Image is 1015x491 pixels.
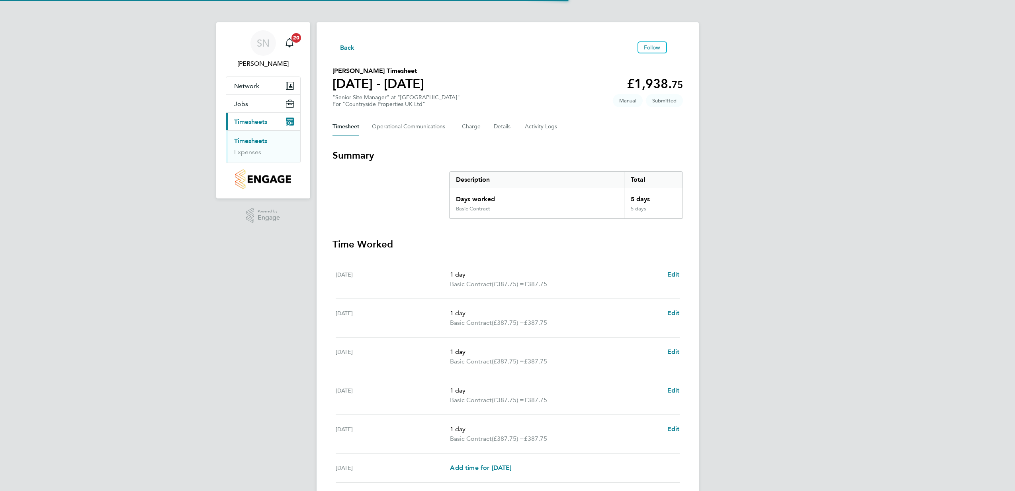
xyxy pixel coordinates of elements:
span: Edit [667,271,680,278]
a: Edit [667,424,680,434]
span: Follow [644,44,661,51]
a: Go to home page [226,169,301,189]
span: Stephen Nottage [226,59,301,69]
img: countryside-properties-logo-retina.png [235,169,291,189]
button: Network [226,77,300,94]
span: SN [257,38,270,48]
p: 1 day [450,386,661,395]
h3: Time Worked [332,238,683,251]
span: Network [234,82,259,90]
app-decimal: £1,938. [627,76,683,91]
div: Summary [449,171,683,219]
span: Edit [667,387,680,394]
div: [DATE] [336,347,450,366]
a: Edit [667,386,680,395]
span: £387.75 [524,435,547,442]
div: Basic Contract [456,206,490,212]
div: Timesheets [226,130,300,163]
div: [DATE] [336,463,450,473]
button: Charge [462,117,481,136]
span: This timesheet was manually created. [613,94,643,107]
span: This timesheet is Submitted. [646,94,683,107]
span: Edit [667,309,680,317]
span: £387.75 [524,357,547,365]
span: Edit [667,348,680,355]
span: (£387.75) = [492,319,524,326]
span: Basic Contract [450,395,492,405]
span: Basic Contract [450,434,492,444]
span: £387.75 [524,280,547,288]
button: Jobs [226,95,300,112]
div: [DATE] [336,386,450,405]
span: Jobs [234,100,248,108]
a: Timesheets [234,137,267,145]
button: Back [332,42,355,52]
div: 5 days [624,188,682,206]
button: Operational Communications [372,117,449,136]
a: 20 [282,30,297,56]
nav: Main navigation [216,22,310,198]
a: Edit [667,308,680,318]
button: Timesheets Menu [670,45,683,49]
span: Powered by [258,208,280,215]
span: (£387.75) = [492,280,524,288]
div: [DATE] [336,308,450,328]
p: 1 day [450,424,661,434]
span: Basic Contract [450,279,492,289]
button: Details [494,117,512,136]
div: Total [624,172,682,188]
a: Add time for [DATE] [450,463,511,473]
span: 75 [672,79,683,90]
span: (£387.75) = [492,396,524,404]
a: Powered byEngage [246,208,280,223]
span: Add time for [DATE] [450,464,511,471]
span: Basic Contract [450,357,492,366]
a: Edit [667,270,680,279]
button: Follow [638,41,667,53]
a: Edit [667,347,680,357]
span: (£387.75) = [492,435,524,442]
div: Description [450,172,624,188]
span: £387.75 [524,319,547,326]
span: 20 [291,33,301,43]
div: [DATE] [336,270,450,289]
div: For "Countryside Properties UK Ltd" [332,101,460,108]
h3: Summary [332,149,683,162]
a: SN[PERSON_NAME] [226,30,301,69]
div: "Senior Site Manager" at "[GEOGRAPHIC_DATA]" [332,94,460,108]
span: Timesheets [234,118,267,126]
button: Timesheets [226,113,300,130]
p: 1 day [450,308,661,318]
a: Expenses [234,148,261,156]
h1: [DATE] - [DATE] [332,76,424,92]
span: £387.75 [524,396,547,404]
button: Activity Logs [525,117,558,136]
button: Timesheet [332,117,359,136]
span: (£387.75) = [492,357,524,365]
div: [DATE] [336,424,450,444]
span: Back [340,43,355,53]
span: Engage [258,214,280,221]
span: Basic Contract [450,318,492,328]
div: 5 days [624,206,682,218]
p: 1 day [450,347,661,357]
span: Edit [667,425,680,433]
p: 1 day [450,270,661,279]
div: Days worked [450,188,624,206]
h2: [PERSON_NAME] Timesheet [332,66,424,76]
